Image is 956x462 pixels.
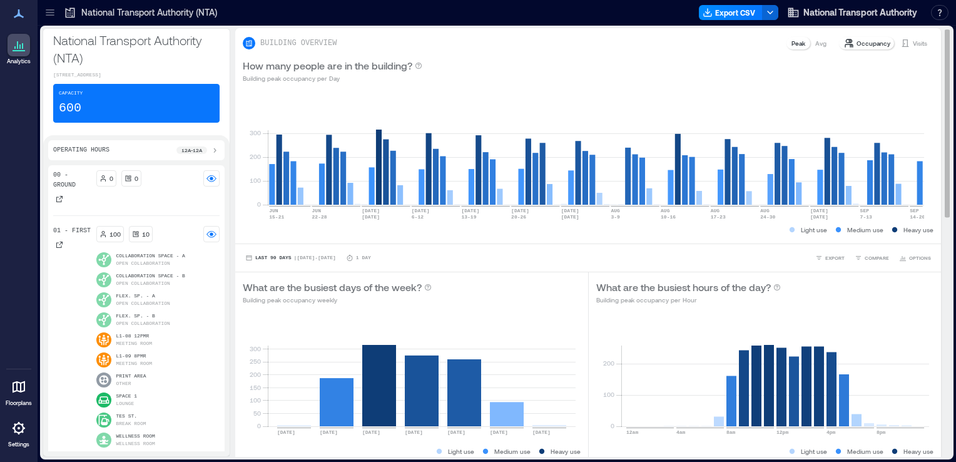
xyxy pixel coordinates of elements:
[412,208,430,213] text: [DATE]
[116,260,170,267] p: Open Collaboration
[826,429,836,435] text: 4pm
[362,214,380,220] text: [DATE]
[362,208,380,213] text: [DATE]
[852,252,892,264] button: COMPARE
[810,214,828,220] text: [DATE]
[116,413,146,420] p: Tes St.
[109,173,113,183] p: 0
[860,214,872,220] text: 7-13
[243,58,412,73] p: How many people are in the building?
[760,214,775,220] text: 24-30
[461,214,476,220] text: 13-19
[447,429,465,435] text: [DATE]
[760,208,770,213] text: AUG
[661,214,676,220] text: 10-16
[116,340,153,347] p: Meeting Room
[897,252,933,264] button: OPTIONS
[250,177,261,184] tspan: 100
[243,252,338,264] button: Last 90 Days |[DATE]-[DATE]
[8,441,29,448] p: Settings
[181,146,202,154] p: 12a - 12a
[116,433,155,440] p: Wellness Room
[847,446,883,456] p: Medium use
[596,295,781,305] p: Building peak occupancy per Hour
[910,208,919,213] text: SEP
[250,129,261,136] tspan: 300
[711,214,726,220] text: 17-23
[857,38,890,48] p: Occupancy
[260,38,337,48] p: BUILDING OVERVIEW
[269,214,284,220] text: 15-21
[250,345,261,352] tspan: 300
[7,58,31,65] p: Analytics
[250,396,261,404] tspan: 100
[903,225,933,235] p: Heavy use
[135,173,138,183] p: 0
[250,357,261,365] tspan: 250
[860,208,870,213] text: SEP
[776,429,788,435] text: 12pm
[815,38,826,48] p: Avg
[250,153,261,160] tspan: 200
[825,254,845,262] span: EXPORT
[405,429,423,435] text: [DATE]
[803,6,917,19] span: National Transport Authority
[913,38,927,48] p: Visits
[596,280,771,295] p: What are the busiest hours of the day?
[847,225,883,235] p: Medium use
[257,200,261,208] tspan: 0
[116,272,185,280] p: Collaboration Space - B
[53,31,220,66] p: National Transport Authority (NTA)
[490,429,508,435] text: [DATE]
[661,208,670,213] text: AUG
[59,90,83,97] p: Capacity
[116,352,153,360] p: L1-09 8PMR
[59,100,81,117] p: 600
[116,252,185,260] p: Collaboration Space - A
[356,254,371,262] p: 1 Day
[53,226,91,236] p: 01 - First
[81,6,217,19] p: National Transport Authority (NTA)
[312,208,322,213] text: JUN
[810,208,828,213] text: [DATE]
[699,5,763,20] button: Export CSV
[791,38,805,48] p: Peak
[412,214,424,220] text: 6-12
[711,208,720,213] text: AUG
[611,214,620,220] text: 3-9
[116,312,170,320] p: Flex. Sp. - B
[561,214,579,220] text: [DATE]
[53,170,91,190] p: 00 - Ground
[3,30,34,69] a: Analytics
[243,295,432,305] p: Building peak occupancy weekly
[610,422,614,429] tspan: 0
[257,422,261,429] tspan: 0
[116,320,170,327] p: Open Collaboration
[494,446,531,456] p: Medium use
[461,208,479,213] text: [DATE]
[116,380,131,388] p: Other
[116,300,170,307] p: Open Collaboration
[6,399,32,407] p: Floorplans
[551,446,581,456] p: Heavy use
[109,229,121,239] p: 100
[116,372,146,380] p: Print Area
[116,420,146,428] p: Break Room
[865,254,889,262] span: COMPARE
[2,372,36,411] a: Floorplans
[53,71,220,79] p: [STREET_ADDRESS]
[116,440,155,448] p: Wellness Room
[903,446,933,456] p: Heavy use
[142,229,150,239] p: 10
[909,254,931,262] span: OPTIONS
[277,429,295,435] text: [DATE]
[116,400,135,408] p: Lounge
[4,413,34,452] a: Settings
[116,360,153,367] p: Meeting Room
[877,429,886,435] text: 8pm
[243,280,422,295] p: What are the busiest days of the week?
[320,429,338,435] text: [DATE]
[250,371,261,378] tspan: 200
[603,359,614,367] tspan: 200
[801,446,827,456] p: Light use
